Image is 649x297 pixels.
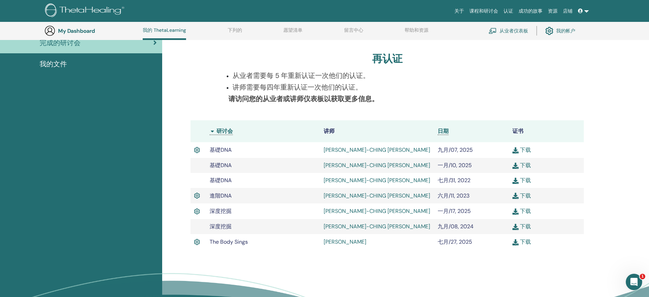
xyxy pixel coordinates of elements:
td: 九月/07, 2025 [434,142,509,158]
img: download.svg [512,193,519,199]
img: download.svg [512,147,519,153]
td: 一月/10, 2025 [434,158,509,173]
a: 愿望清单 [283,27,302,38]
img: download.svg [512,239,519,245]
iframe: Intercom live chat [626,274,642,290]
a: [PERSON_NAME]-CHING [PERSON_NAME] [324,162,430,169]
img: Active Certificate [194,191,200,200]
th: 证书 [509,120,584,142]
img: download.svg [512,178,519,184]
a: [PERSON_NAME]-CHING [PERSON_NAME] [324,223,430,230]
img: download.svg [512,208,519,215]
a: 下列的 [228,27,242,38]
a: [PERSON_NAME] [324,238,366,245]
span: 完成的研讨会 [40,38,81,48]
a: 下载 [512,162,531,169]
span: 基礎DNA [210,177,232,184]
a: 下载 [512,192,531,199]
b: 请访问您的从业者或讲师仪表板以获取更多信息。 [228,94,379,103]
a: 日期 [438,127,449,135]
td: 七月/27, 2025 [434,234,509,250]
a: 下载 [512,177,531,184]
a: 资源 [545,5,560,17]
td: 一月/17, 2025 [434,203,509,219]
a: [PERSON_NAME]-CHING [PERSON_NAME] [324,146,430,153]
img: logo.png [45,3,127,19]
a: 关于 [452,5,467,17]
span: 進階DNA [210,192,232,199]
td: 六月/11, 2023 [434,188,509,204]
img: download.svg [512,163,519,169]
img: download.svg [512,224,519,230]
span: 我的文件 [40,59,67,69]
img: Active Certificate [194,207,200,216]
p: 讲师需要每四年重新认证一次他们的认证。 [232,82,550,92]
p: 从业者需要每 5 年重新认证一次他们的认证。 [232,70,550,81]
a: [PERSON_NAME]-CHING [PERSON_NAME] [324,192,430,199]
a: 认证 [501,5,516,17]
a: 下载 [512,146,531,153]
a: 课程和研讨会 [467,5,501,17]
span: 深度挖掘 [210,207,231,215]
a: 成功的故事 [516,5,545,17]
a: [PERSON_NAME]-CHING [PERSON_NAME] [324,207,430,215]
img: Active Certificate [194,238,200,246]
a: 我的帐户 [545,23,575,38]
a: 我的 ThetaLearning [143,27,186,40]
td: 九月/08, 2024 [434,219,509,234]
a: 下载 [512,223,531,230]
h3: My Dashboard [58,28,126,34]
span: 基礎DNA [210,162,232,169]
a: 下载 [512,207,531,215]
span: The Body Sings [210,238,248,245]
a: 留言中心 [344,27,363,38]
span: 日期 [438,127,449,135]
a: 从业者仪表板 [489,23,528,38]
img: chalkboard-teacher.svg [489,28,497,34]
td: 七月/31, 2022 [434,173,509,188]
img: generic-user-icon.jpg [44,25,55,36]
img: Active Certificate [194,146,200,154]
span: 基礎DNA [210,146,232,153]
th: 讲师 [320,120,434,142]
a: [PERSON_NAME]-CHING [PERSON_NAME] [324,177,430,184]
a: 下载 [512,238,531,245]
a: 店铺 [560,5,575,17]
span: 深度挖掘 [210,223,231,230]
img: cog.svg [545,25,553,37]
h3: 再认证 [372,53,402,65]
span: 1 [640,274,645,279]
a: 帮助和资源 [405,27,428,38]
